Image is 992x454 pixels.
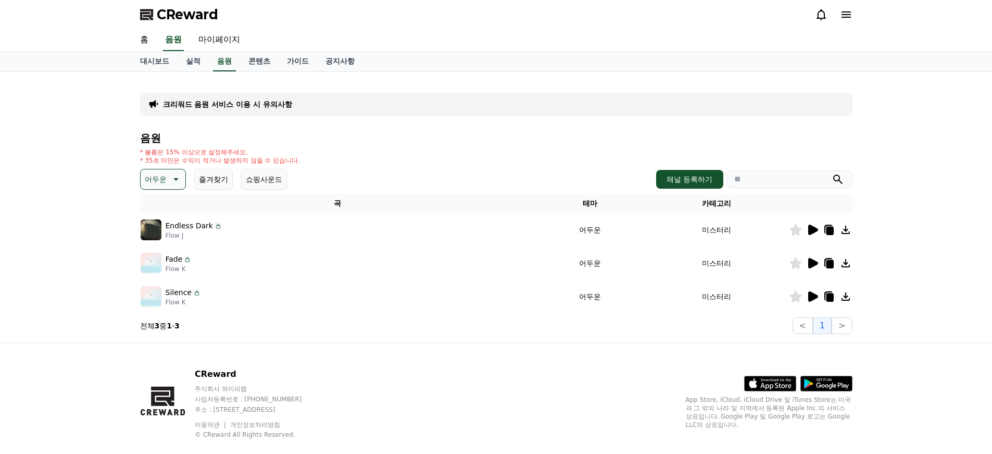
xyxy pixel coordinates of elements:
[145,172,167,187] p: 어두운
[645,194,789,213] th: 카테고리
[166,298,201,306] p: Flow K
[166,231,222,240] p: Flow J
[155,322,160,330] strong: 3
[141,286,161,307] img: music
[195,368,322,381] p: CReward
[645,247,789,280] td: 미스터리
[195,395,322,403] p: 사업자등록번호 : [PHONE_NUMBER]
[140,194,536,213] th: 곡
[279,52,317,71] a: 가이드
[157,6,218,23] span: CReward
[535,247,645,280] td: 어두운
[535,213,645,247] td: 어두운
[195,431,322,439] p: © CReward All Rights Reserved.
[656,170,723,189] button: 채널 등록하기
[535,194,645,213] th: 테마
[240,52,279,71] a: 콘텐츠
[141,253,161,274] img: music
[140,148,300,156] p: * 볼륨은 15% 이상으로 설정해주세요.
[317,52,363,71] a: 공지사항
[140,169,186,190] button: 어두운
[832,317,852,334] button: >
[213,52,236,71] a: 음원
[645,213,789,247] td: 미스터리
[645,280,789,313] td: 미스터리
[178,52,209,71] a: 실적
[195,406,322,414] p: 주소 : [STREET_ADDRESS]
[230,421,280,428] a: 개인정보처리방침
[166,254,183,265] p: Fade
[241,169,287,190] button: 쇼핑사운드
[195,421,228,428] a: 이용약관
[163,99,292,109] a: 크리워드 음원 서비스 이용 시 유의사항
[166,287,192,298] p: Silence
[535,280,645,313] td: 어두운
[132,52,178,71] a: 대시보드
[140,132,852,144] h4: 음원
[166,220,213,231] p: Endless Dark
[194,169,233,190] button: 즐겨찾기
[813,317,832,334] button: 1
[141,219,161,240] img: music
[793,317,813,334] button: <
[140,321,180,331] p: 전체 중 -
[140,6,218,23] a: CReward
[132,29,157,51] a: 홈
[163,29,184,51] a: 음원
[190,29,248,51] a: 마이페이지
[195,385,322,393] p: 주식회사 와이피랩
[166,265,192,273] p: Flow K
[167,322,172,330] strong: 1
[174,322,180,330] strong: 3
[140,156,300,165] p: * 35초 미만은 수익이 적거나 발생하지 않을 수 있습니다.
[686,396,852,429] p: App Store, iCloud, iCloud Drive 및 iTunes Store는 미국과 그 밖의 나라 및 지역에서 등록된 Apple Inc.의 서비스 상표입니다. Goo...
